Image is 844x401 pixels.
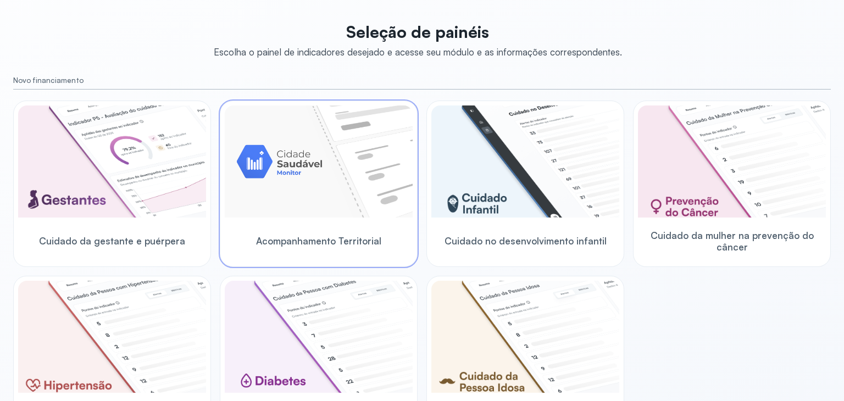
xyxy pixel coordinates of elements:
[18,281,206,393] img: hypertension.png
[225,281,413,393] img: diabetics.png
[431,281,619,393] img: elderly.png
[39,235,185,247] span: Cuidado da gestante e puérpera
[638,230,826,253] span: Cuidado da mulher na prevenção do câncer
[225,105,413,218] img: placeholder-module-ilustration.png
[431,105,619,218] img: child-development.png
[18,105,206,218] img: pregnants.png
[214,22,622,42] p: Seleção de painéis
[13,76,831,85] small: Novo financiamento
[638,105,826,218] img: woman-cancer-prevention-care.png
[445,235,607,247] span: Cuidado no desenvolvimento infantil
[256,235,381,247] span: Acompanhamento Territorial
[214,46,622,58] div: Escolha o painel de indicadores desejado e acesse seu módulo e as informações correspondentes.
